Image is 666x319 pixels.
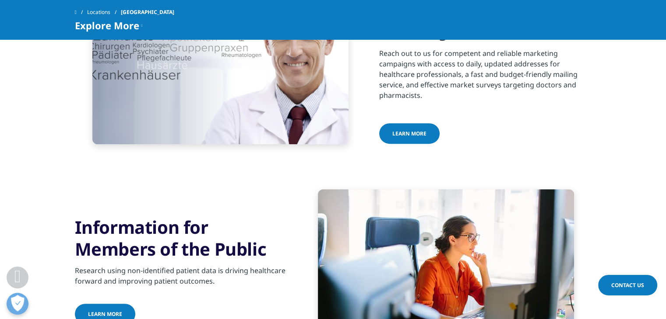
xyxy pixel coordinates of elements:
h3: Information for Members of the Public [75,216,287,260]
a: Contact Us [598,275,657,295]
button: Open Preferences [7,293,28,315]
span: Explore More [75,20,139,31]
p: Reach out to us for competent and reliable marketing campaigns with access to daily, updated addr... [379,48,592,106]
span: Contact Us [611,281,644,289]
a: Learn more [379,123,440,144]
span: Learn more [88,310,122,318]
span: Learn more [392,130,426,137]
a: Locations [87,4,121,20]
span: [GEOGRAPHIC_DATA] [121,4,174,20]
span: Research using non-identified patient data is driving healthcare forward and improving patient ou... [75,266,285,286]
